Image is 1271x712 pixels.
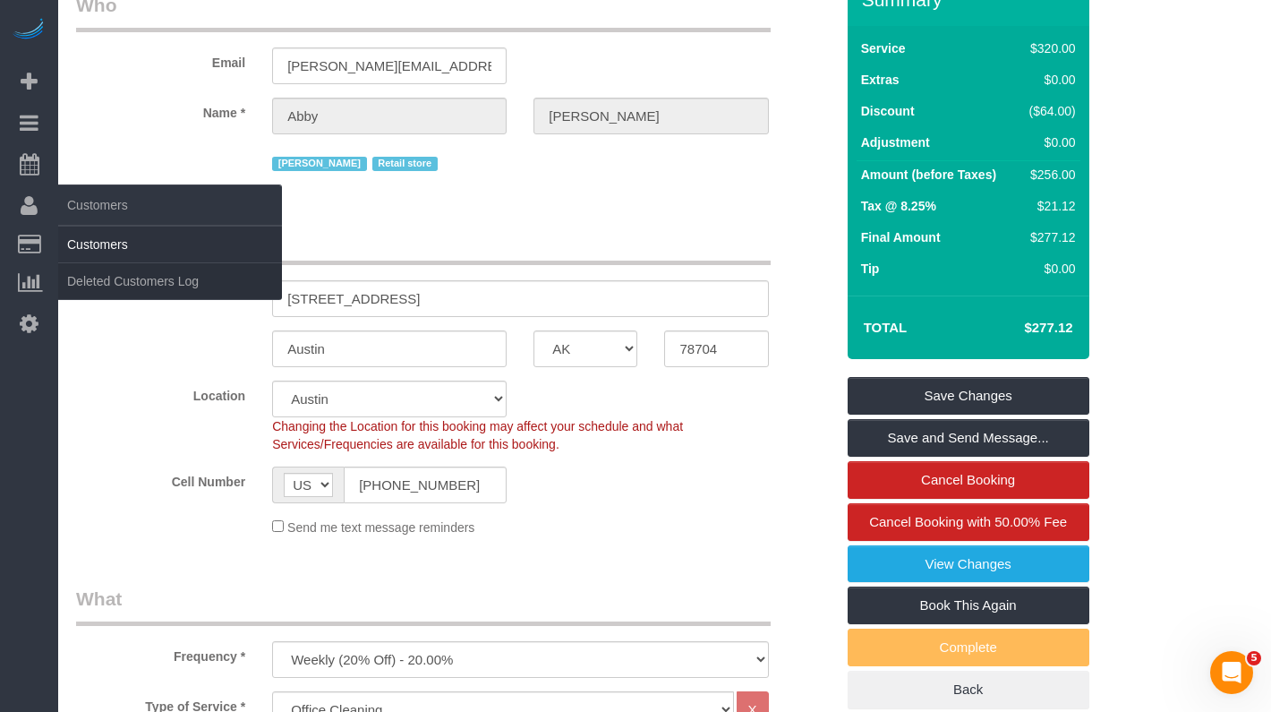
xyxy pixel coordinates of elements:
[1022,260,1076,278] div: $0.00
[1022,102,1076,120] div: ($64.00)
[1022,71,1076,89] div: $0.00
[861,71,900,89] label: Extras
[848,419,1089,457] a: Save and Send Message...
[76,586,771,626] legend: What
[533,98,768,134] input: Last Name
[272,419,683,451] span: Changing the Location for this booking may affect your schedule and what Services/Frequencies are...
[76,225,771,265] legend: Where
[63,641,259,665] label: Frequency *
[272,98,507,134] input: First Name
[848,461,1089,499] a: Cancel Booking
[58,227,282,262] a: Customers
[861,133,930,151] label: Adjustment
[1022,228,1076,246] div: $277.12
[861,197,936,215] label: Tax @ 8.25%
[861,39,906,57] label: Service
[848,587,1089,624] a: Book This Again
[1022,197,1076,215] div: $21.12
[372,157,438,171] span: Retail store
[63,467,259,491] label: Cell Number
[1247,651,1261,665] span: 5
[63,47,259,72] label: Email
[58,263,282,299] a: Deleted Customers Log
[1022,133,1076,151] div: $0.00
[272,157,366,171] span: [PERSON_NAME]
[58,226,282,300] ul: Customers
[861,166,996,184] label: Amount (before Taxes)
[848,377,1089,415] a: Save Changes
[848,671,1089,708] a: Back
[63,381,259,405] label: Location
[344,467,507,503] input: Cell Number
[58,184,282,226] span: Customers
[272,330,507,367] input: City
[63,98,259,122] label: Name *
[1022,39,1076,57] div: $320.00
[272,47,507,84] input: Email
[861,102,915,120] label: Discount
[848,503,1089,541] a: Cancel Booking with 50.00% Fee
[11,18,47,43] img: Automaid Logo
[861,228,941,246] label: Final Amount
[848,545,1089,583] a: View Changes
[869,514,1067,529] span: Cancel Booking with 50.00% Fee
[287,520,474,535] span: Send me text message reminders
[864,320,908,335] strong: Total
[1022,166,1076,184] div: $256.00
[970,321,1072,336] h4: $277.12
[664,330,768,367] input: Zip Code
[1210,651,1253,694] iframe: Intercom live chat
[861,260,880,278] label: Tip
